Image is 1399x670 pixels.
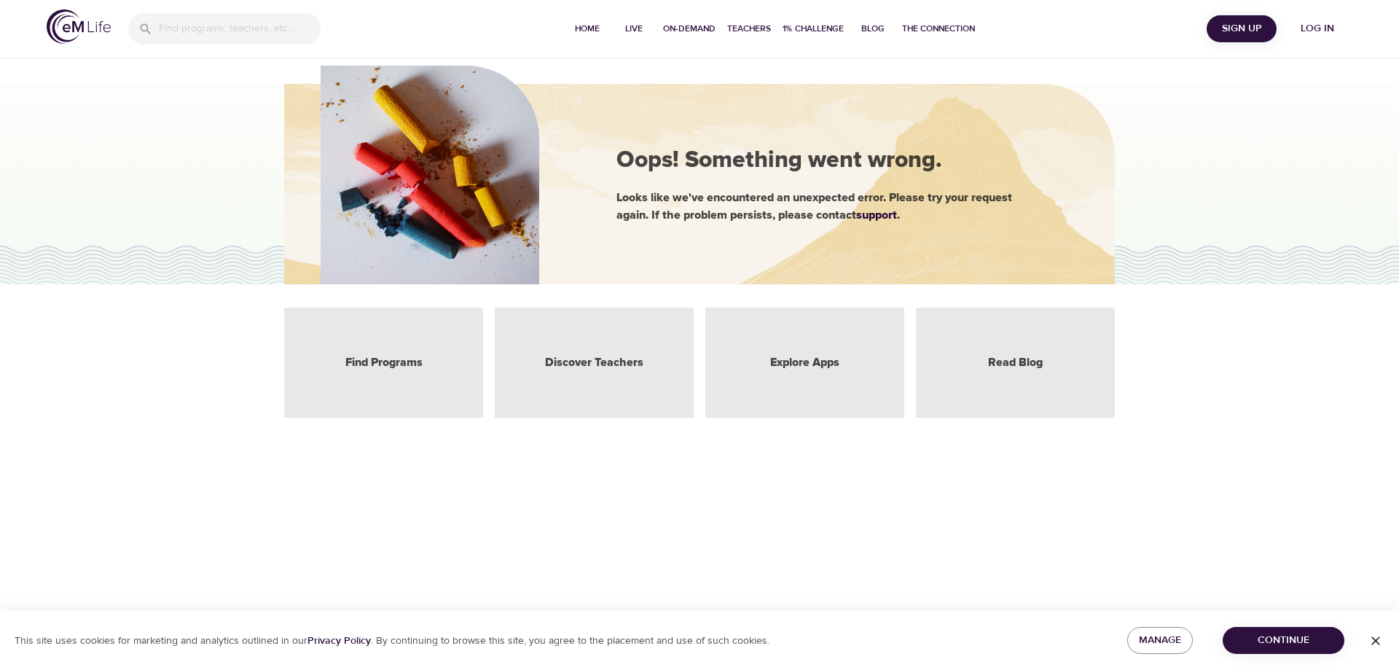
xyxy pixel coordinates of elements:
img: hero [321,66,539,284]
img: logo [47,9,111,44]
a: Privacy Policy [307,634,371,647]
div: Looks like we've encountered an unexpected error. Please try your request again. If the problem p... [616,189,1068,224]
a: Find Programs [345,354,423,371]
button: Continue [1223,627,1344,654]
span: On-Demand [663,21,716,36]
a: Discover Teachers [545,354,643,371]
div: Oops! Something went wrong. [616,144,1068,178]
a: Read Blog [988,354,1043,371]
span: Home [570,21,605,36]
span: Manage [1139,631,1181,650]
span: Live [616,21,651,36]
span: The Connection [902,21,975,36]
button: Manage [1127,627,1193,654]
span: Continue [1234,631,1333,650]
button: Sign Up [1207,15,1277,42]
span: Blog [855,21,890,36]
a: support [856,209,897,221]
a: Explore Apps [770,354,839,371]
span: Teachers [727,21,771,36]
span: Log in [1288,20,1347,38]
span: 1% Challenge [783,21,844,36]
input: Find programs, teachers, etc... [159,13,321,44]
span: Sign Up [1212,20,1271,38]
button: Log in [1282,15,1352,42]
